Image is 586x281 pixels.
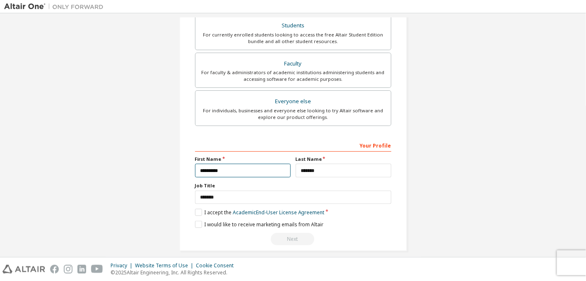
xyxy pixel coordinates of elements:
label: I accept the [195,209,325,216]
label: I would like to receive marketing emails from Altair [195,221,324,228]
p: © 2025 Altair Engineering, Inc. All Rights Reserved. [111,269,239,276]
div: Students [200,20,386,31]
div: For faculty & administrators of academic institutions administering students and accessing softwa... [200,69,386,82]
div: Faculty [200,58,386,70]
div: Read and acccept EULA to continue [195,233,391,245]
img: Altair One [4,2,108,11]
label: First Name [195,156,291,162]
div: For individuals, businesses and everyone else looking to try Altair software and explore our prod... [200,107,386,121]
div: Privacy [111,262,135,269]
div: Cookie Consent [196,262,239,269]
img: facebook.svg [50,265,59,274]
img: youtube.svg [91,265,103,274]
label: Job Title [195,182,391,189]
img: linkedin.svg [77,265,86,274]
img: instagram.svg [64,265,72,274]
label: Last Name [296,156,391,162]
a: Academic End-User License Agreement [233,209,325,216]
div: For currently enrolled students looking to access the free Altair Student Edition bundle and all ... [200,31,386,45]
div: Everyone else [200,96,386,107]
img: altair_logo.svg [2,265,45,274]
div: Website Terms of Use [135,262,196,269]
div: Your Profile [195,138,391,152]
